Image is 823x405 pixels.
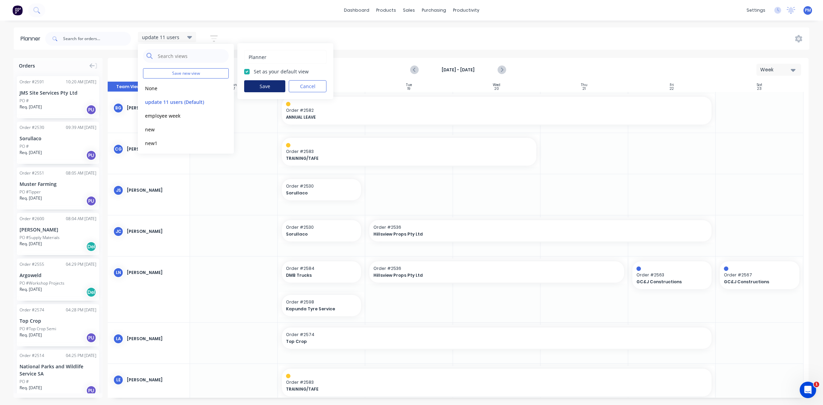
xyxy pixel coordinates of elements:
div: Del [86,287,96,297]
div: [PERSON_NAME] [127,270,184,276]
div: 04:28 PM [DATE] [66,307,96,313]
span: Req. [DATE] [20,195,42,201]
span: update 11 users [142,34,179,41]
button: new1 [143,139,216,147]
div: 08:05 AM [DATE] [66,170,96,176]
div: settings [743,5,769,15]
span: Order # 2583 [286,148,533,155]
span: Order # 2574 [286,332,708,338]
div: Order # 2555 [20,261,44,267]
span: Hillsview Props Pty Ltd [373,231,674,237]
span: Req. [DATE] [20,385,42,391]
div: CG [113,144,123,154]
span: Req. [DATE] [20,332,42,338]
div: Sorullaco [20,135,96,142]
span: Sorullaco [286,231,350,237]
div: [PERSON_NAME] [20,226,96,233]
span: ANNUAL LEAVE [286,114,666,120]
div: BG [113,103,123,113]
div: [PERSON_NAME] [127,146,184,152]
iframe: Intercom live chat [800,382,816,398]
button: Team View [108,82,149,92]
div: LA [113,334,123,344]
button: employee week [143,111,216,119]
div: purchasing [418,5,450,15]
div: JMS Site Services Pty Ltd [20,89,96,96]
div: 23 [757,87,762,91]
div: Order # 2514 [20,353,44,359]
span: Order # 2530 [286,183,357,189]
div: PU [86,105,96,115]
div: Week [760,66,792,73]
span: PM [805,7,811,13]
button: Save new view [143,68,229,79]
div: PU [86,150,96,160]
span: Kapunda Tyre Service [286,306,350,312]
div: [PERSON_NAME] [127,336,184,342]
div: 09:39 AM [DATE] [66,124,96,131]
div: productivity [450,5,483,15]
div: products [373,5,399,15]
button: Week [756,64,801,76]
div: National Parks and Wildlife Service SA [20,363,96,377]
span: Req. [DATE] [20,150,42,156]
button: None [143,84,216,92]
div: Order # 2530 [20,124,44,131]
div: [PERSON_NAME] [127,377,184,383]
input: Search views [157,49,225,63]
div: [PERSON_NAME] [127,105,184,111]
span: Order # 2530 [286,224,357,230]
span: Order # 2584 [286,265,357,272]
span: Orders [19,62,35,69]
div: Top Crop [20,317,96,324]
div: Wed [493,83,500,87]
span: Order # 2536 [373,224,707,230]
div: Thu [581,83,587,87]
div: JS [113,185,123,195]
span: Order # 2583 [286,379,708,385]
span: Order # 2567 [724,272,795,278]
div: PO # [20,98,29,104]
div: 04:29 PM [DATE] [66,261,96,267]
span: DMB Trucks [286,272,350,278]
strong: [DATE] - [DATE] [424,67,492,73]
a: dashboard [341,5,373,15]
span: TRAINING/TAFE [286,386,666,392]
span: Sorullaco [286,190,350,196]
div: Tue [406,83,412,87]
div: PO #Top Crop Semi [20,326,56,332]
div: 08:04 AM [DATE] [66,216,96,222]
input: Enter view name... [248,50,323,63]
div: LE [113,375,123,385]
button: update 11 users (Default) [143,98,216,106]
span: Req. [DATE] [20,286,42,293]
span: 1 [814,382,819,387]
div: Order # 2574 [20,307,44,313]
span: Order # 2536 [373,265,620,272]
div: 20 [494,87,499,91]
div: [PERSON_NAME] [127,228,184,235]
span: Req. [DATE] [20,241,42,247]
span: GC&J Constructions [724,279,788,285]
div: 22 [670,87,674,91]
span: Top Crop [286,338,666,345]
div: PO #Workshop Projects [20,280,64,286]
div: PU [86,333,96,343]
input: Search for orders... [63,32,131,46]
div: Fri [670,83,674,87]
div: Del [86,241,96,252]
button: new [143,125,216,133]
div: JC [113,226,123,237]
div: [PERSON_NAME] [127,187,184,193]
img: Factory [12,5,23,15]
div: 21 [583,87,586,91]
div: Muster Farming [20,180,96,188]
div: PU [86,196,96,206]
div: Order # 2551 [20,170,44,176]
span: Hillsview Props Pty Ltd [373,272,595,278]
button: Workshop Plan [143,153,216,160]
div: PO #Supply Materials [20,235,60,241]
div: PO # [20,143,29,150]
div: Argoweld [20,272,96,279]
div: PO # [20,379,29,385]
